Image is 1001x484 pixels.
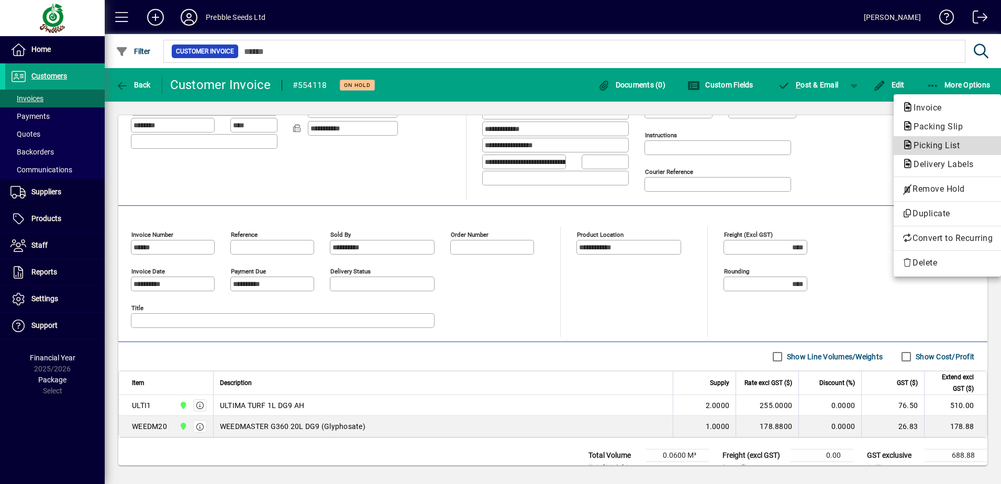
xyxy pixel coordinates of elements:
span: Invoice [902,103,947,113]
span: Duplicate [902,207,993,220]
span: Picking List [902,140,965,150]
span: Convert to Recurring [902,232,993,245]
span: Delete [902,257,993,269]
span: Packing Slip [902,122,968,131]
span: Delivery Labels [902,159,979,169]
span: Remove Hold [902,183,993,195]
